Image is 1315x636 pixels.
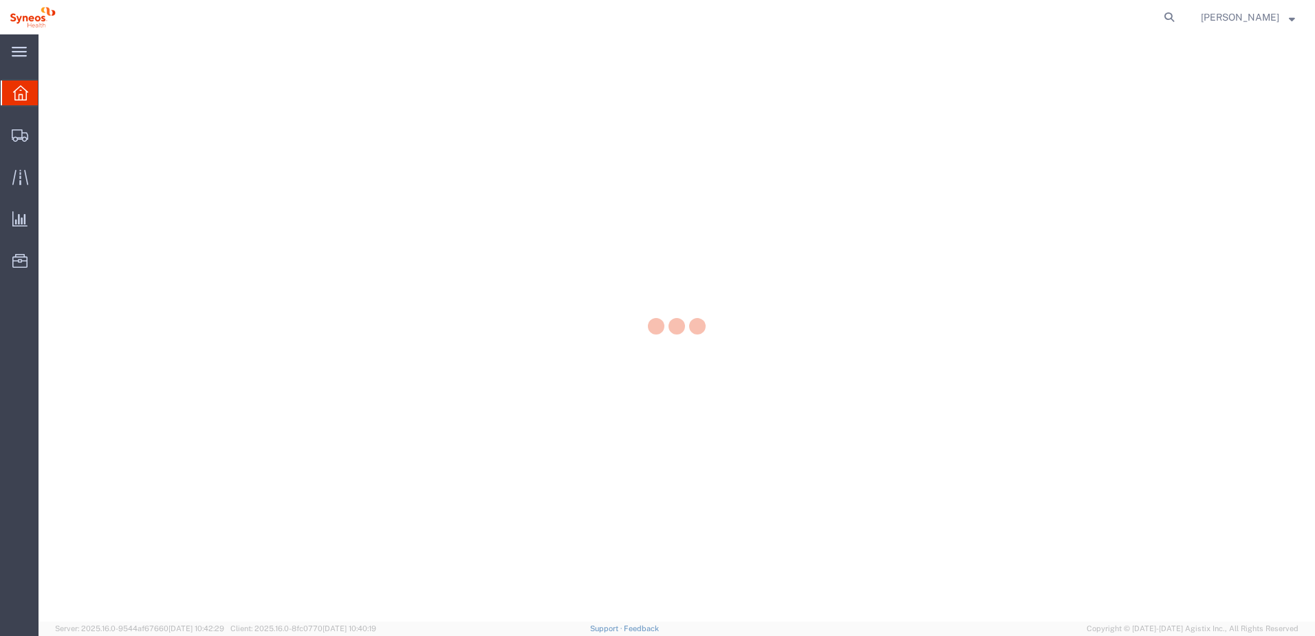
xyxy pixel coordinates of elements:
[1087,623,1298,635] span: Copyright © [DATE]-[DATE] Agistix Inc., All Rights Reserved
[1201,10,1279,25] span: Natan Tateishi
[55,624,224,633] span: Server: 2025.16.0-9544af67660
[590,624,624,633] a: Support
[10,7,56,28] img: logo
[169,624,224,633] span: [DATE] 10:42:29
[230,624,376,633] span: Client: 2025.16.0-8fc0770
[323,624,376,633] span: [DATE] 10:40:19
[1200,9,1296,25] button: [PERSON_NAME]
[624,624,659,633] a: Feedback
